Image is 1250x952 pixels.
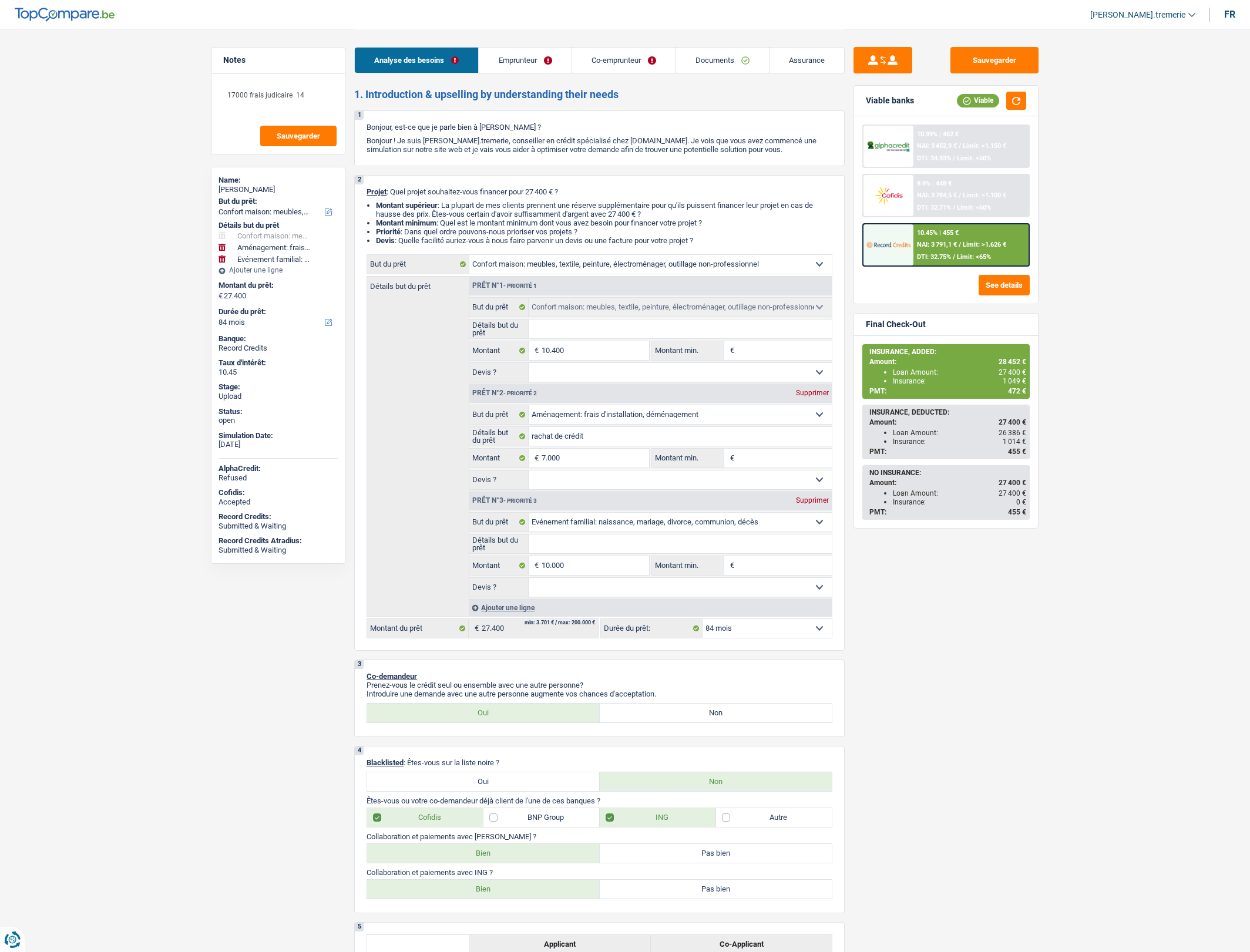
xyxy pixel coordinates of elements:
[1224,9,1235,20] div: fr
[219,176,338,185] div: Name:
[355,48,478,73] a: Analyse des besoins
[469,449,529,467] label: Montant
[469,363,529,382] label: Devis ?
[367,187,387,196] span: Projet
[219,291,223,301] span: €
[999,368,1026,376] span: 27 400 €
[219,440,338,449] div: [DATE]
[503,282,537,289] span: - Priorité 1
[376,201,438,210] strong: Montant supérieur
[376,218,832,227] li: : Quel est le montant minimum dont vous avez besoin pour financer votre projet ?
[869,479,1026,487] div: Amount:
[219,407,338,416] div: Status:
[1008,448,1026,456] span: 455 €
[600,704,832,722] label: Non
[277,132,320,140] span: Sauvegarder
[219,536,338,546] div: Record Credits Atradius:
[572,48,676,73] a: Co-emprunteur
[957,94,999,107] div: Viable
[367,187,832,196] p: : Quel projet souhaitez-vous financer pour 27 400 € ?
[1008,508,1026,516] span: 455 €
[469,298,529,317] label: But du prêt
[866,234,910,255] img: Record Credits
[1008,387,1026,395] span: 472 €
[601,619,703,638] label: Durée du prêt:
[15,8,115,22] img: TopCompare Logo
[367,758,832,767] p: : Êtes-vous sur la liste noire ?
[479,48,571,73] a: Emprunteur
[219,344,338,353] div: Record Credits
[652,449,724,467] label: Montant min.
[957,253,991,261] span: Limit: <65%
[869,508,1026,516] div: PMT:
[869,418,1026,426] div: Amount:
[999,479,1026,487] span: 27 400 €
[1003,377,1026,385] span: 1 049 €
[869,469,1026,477] div: NO INSURANCE:
[367,277,469,290] label: Détails but du prêt
[959,142,961,150] span: /
[355,923,364,931] div: 5
[367,255,469,274] label: But du prêt
[770,48,844,73] a: Assurance
[219,281,335,290] label: Montant du prêt:
[963,241,1006,248] span: Limit: >1.626 €
[219,431,338,440] div: Simulation Date:
[367,868,832,877] p: Collaboration et paiements avec ING ?
[469,405,529,424] label: But du prêt
[354,88,845,101] h2: 1. Introduction & upselling by understanding their needs
[376,227,832,236] li: : Dans quel ordre pouvons-nous prioriser vos projets ?
[1016,498,1026,506] span: 0 €
[869,448,1026,456] div: PMT:
[957,204,991,211] span: Limit: <60%
[529,449,542,467] span: €
[355,176,364,184] div: 2
[893,368,1026,376] div: Loan Amount:
[219,221,338,230] div: Détails but du prêt
[676,48,769,73] a: Documents
[1003,438,1026,446] span: 1 014 €
[367,123,832,132] p: Bonjour, est-ce que je parle bien à [PERSON_NAME] ?
[866,96,914,106] div: Viable banks
[376,236,832,245] li: : Quelle facilité auriez-vous à nous faire parvenir un devis ou une facture pour votre projet ?
[355,746,364,755] div: 4
[469,427,529,446] label: Détails but du prêt
[367,880,600,899] label: Bien
[525,620,595,625] div: min: 3.701 € / max: 200.000 €
[219,473,338,483] div: Refused
[219,497,338,507] div: Accepted
[223,55,333,65] h5: Notes
[917,253,951,261] span: DTI: 32.75%
[355,660,364,669] div: 3
[917,130,959,138] div: 10.99% | 462 €
[959,241,961,248] span: /
[869,358,1026,366] div: Amount:
[469,599,832,616] div: Ajouter une ligne
[963,142,1006,150] span: Limit: >1.150 €
[869,387,1026,395] div: PMT:
[917,142,957,150] span: NAI: 3 452,9 €
[219,307,335,317] label: Durée du prêt:
[917,180,952,187] div: 9.9% | 448 €
[600,844,832,863] label: Pas bien
[793,497,832,504] div: Supprimer
[999,418,1026,426] span: 27 400 €
[1090,10,1185,20] span: [PERSON_NAME].tremerie
[367,689,832,698] p: Introduire une demande avec une autre personne augmente vos chances d'acceptation.
[917,229,959,237] div: 10.45% | 455 €
[893,429,1026,437] div: Loan Amount:
[793,389,832,396] div: Supprimer
[367,832,832,841] p: Collaboration et paiements avec [PERSON_NAME] ?
[529,556,542,575] span: €
[483,808,600,827] label: BNP Group
[600,880,832,899] label: Pas bien
[219,416,338,425] div: open
[219,392,338,401] div: Upload
[367,619,469,638] label: Montant du prêt
[219,382,338,392] div: Stage:
[893,489,1026,497] div: Loan Amount:
[600,808,716,827] label: ING
[917,154,951,162] span: DTI: 34.93%
[219,368,338,377] div: 10.45
[503,390,537,396] span: - Priorité 2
